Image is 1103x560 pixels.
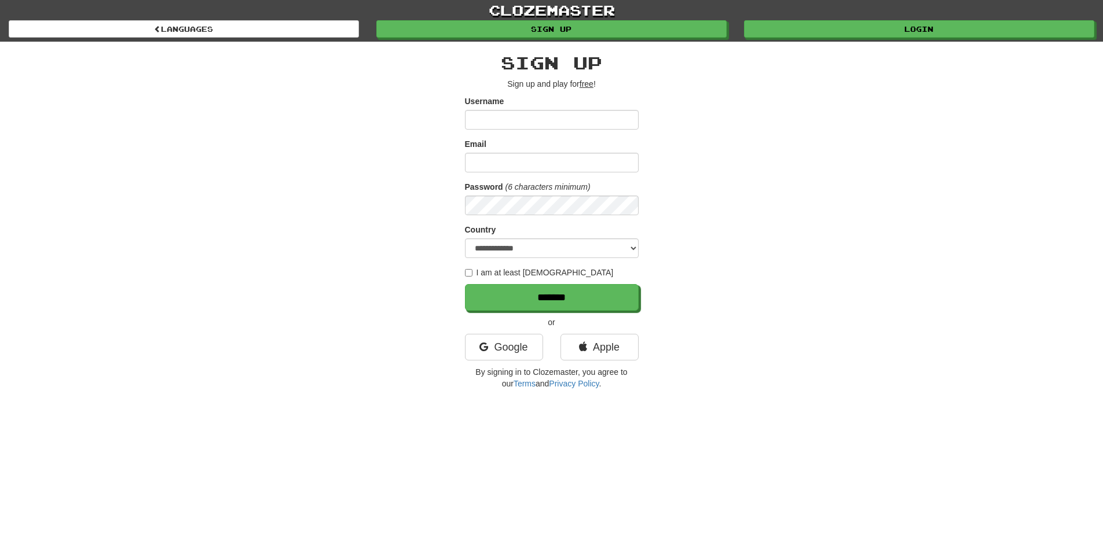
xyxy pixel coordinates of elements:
h2: Sign up [465,53,639,72]
p: or [465,316,639,328]
a: Sign up [376,20,727,38]
a: Google [465,334,543,360]
label: Password [465,181,503,193]
p: Sign up and play for ! [465,78,639,90]
label: Username [465,95,504,107]
a: Terms [514,379,536,388]
label: I am at least [DEMOGRAPHIC_DATA] [465,267,614,278]
label: Country [465,224,496,235]
a: Login [744,20,1094,38]
a: Apple [560,334,639,360]
input: I am at least [DEMOGRAPHIC_DATA] [465,269,472,277]
em: (6 characters minimum) [505,182,591,191]
label: Email [465,138,486,150]
p: By signing in to Clozemaster, you agree to our and . [465,366,639,389]
a: Languages [9,20,359,38]
a: Privacy Policy [549,379,599,388]
u: free [580,79,593,89]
